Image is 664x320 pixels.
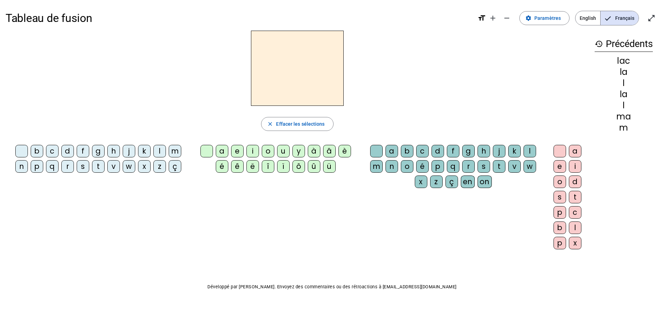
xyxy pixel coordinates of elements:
[524,160,536,173] div: w
[401,145,413,157] div: b
[569,175,581,188] div: d
[554,160,566,173] div: e
[519,11,570,25] button: Paramètres
[231,145,244,157] div: e
[92,145,105,157] div: g
[416,160,429,173] div: é
[246,145,259,157] div: i
[478,14,486,22] mat-icon: format_size
[569,206,581,219] div: c
[462,145,475,157] div: g
[92,160,105,173] div: t
[31,145,43,157] div: b
[478,160,490,173] div: s
[430,175,443,188] div: z
[595,57,653,65] div: lac
[447,145,459,157] div: f
[292,145,305,157] div: y
[500,11,514,25] button: Diminuer la taille de la police
[595,36,653,52] h3: Précédents
[216,145,228,157] div: a
[6,283,658,291] p: Développé par [PERSON_NAME]. Envoyez des commentaires ou des rétroactions à [EMAIL_ADDRESS][DOMAI...
[370,160,383,173] div: m
[277,145,290,157] div: u
[216,160,228,173] div: é
[46,145,59,157] div: c
[338,145,351,157] div: è
[478,145,490,157] div: h
[267,121,273,127] mat-icon: close
[231,160,244,173] div: ê
[447,160,459,173] div: q
[276,120,325,128] span: Effacer les sélections
[169,145,181,157] div: m
[601,11,639,25] span: Français
[61,145,74,157] div: d
[386,160,398,173] div: n
[323,160,336,173] div: ü
[262,160,274,173] div: î
[415,175,427,188] div: x
[595,68,653,76] div: la
[138,160,151,173] div: x
[46,160,59,173] div: q
[595,40,603,48] mat-icon: history
[308,145,320,157] div: à
[308,160,320,173] div: û
[277,160,290,173] div: ï
[554,175,566,188] div: o
[246,160,259,173] div: ë
[554,191,566,203] div: s
[107,160,120,173] div: v
[525,15,532,21] mat-icon: settings
[123,160,135,173] div: w
[569,221,581,234] div: l
[461,175,475,188] div: en
[534,14,561,22] span: Paramètres
[554,206,566,219] div: p
[292,160,305,173] div: ô
[153,145,166,157] div: l
[503,14,511,22] mat-icon: remove
[169,160,181,173] div: ç
[262,145,274,157] div: o
[15,160,28,173] div: n
[595,101,653,110] div: l
[61,160,74,173] div: r
[401,160,413,173] div: o
[323,145,336,157] div: â
[493,160,505,173] div: t
[524,145,536,157] div: l
[489,14,497,22] mat-icon: add
[432,145,444,157] div: d
[569,237,581,249] div: x
[569,145,581,157] div: a
[554,237,566,249] div: p
[432,160,444,173] div: p
[462,160,475,173] div: r
[595,124,653,132] div: m
[386,145,398,157] div: a
[595,79,653,87] div: l
[493,145,505,157] div: j
[647,14,656,22] mat-icon: open_in_full
[595,90,653,99] div: la
[153,160,166,173] div: z
[77,145,89,157] div: f
[644,11,658,25] button: Entrer en plein écran
[486,11,500,25] button: Augmenter la taille de la police
[508,145,521,157] div: k
[554,221,566,234] div: b
[508,160,521,173] div: v
[261,117,333,131] button: Effacer les sélections
[77,160,89,173] div: s
[478,175,492,188] div: on
[6,7,472,29] h1: Tableau de fusion
[416,145,429,157] div: c
[123,145,135,157] div: j
[138,145,151,157] div: k
[575,11,600,25] span: English
[445,175,458,188] div: ç
[595,112,653,121] div: ma
[569,160,581,173] div: i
